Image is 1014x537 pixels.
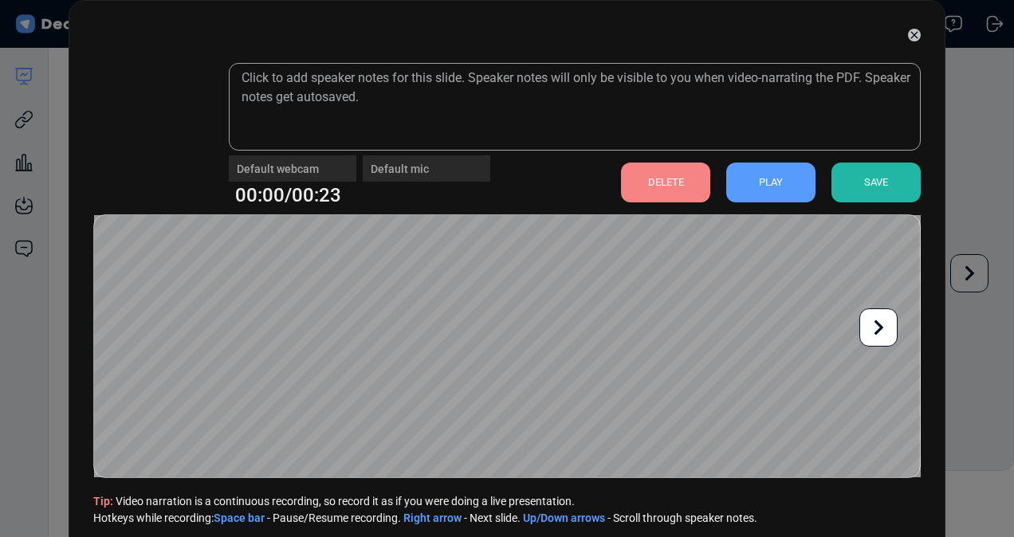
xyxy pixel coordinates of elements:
[831,163,921,202] div: SAVE
[523,512,605,524] b: Up/Down arrows
[621,163,710,202] div: DELETE
[93,510,921,527] span: - Pause/Resume recording. - Next slide. - Scroll through speaker notes.
[403,512,462,524] b: Right arrow
[726,163,816,202] div: PLAY
[235,181,490,210] div: 00:00/00:23
[93,493,921,510] span: Video narration is a continuous recording, so record it as if you were doing a live presentation.
[93,512,214,524] span: Hotkeys while recording:
[214,512,265,524] b: Space bar
[93,495,113,508] b: Tip:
